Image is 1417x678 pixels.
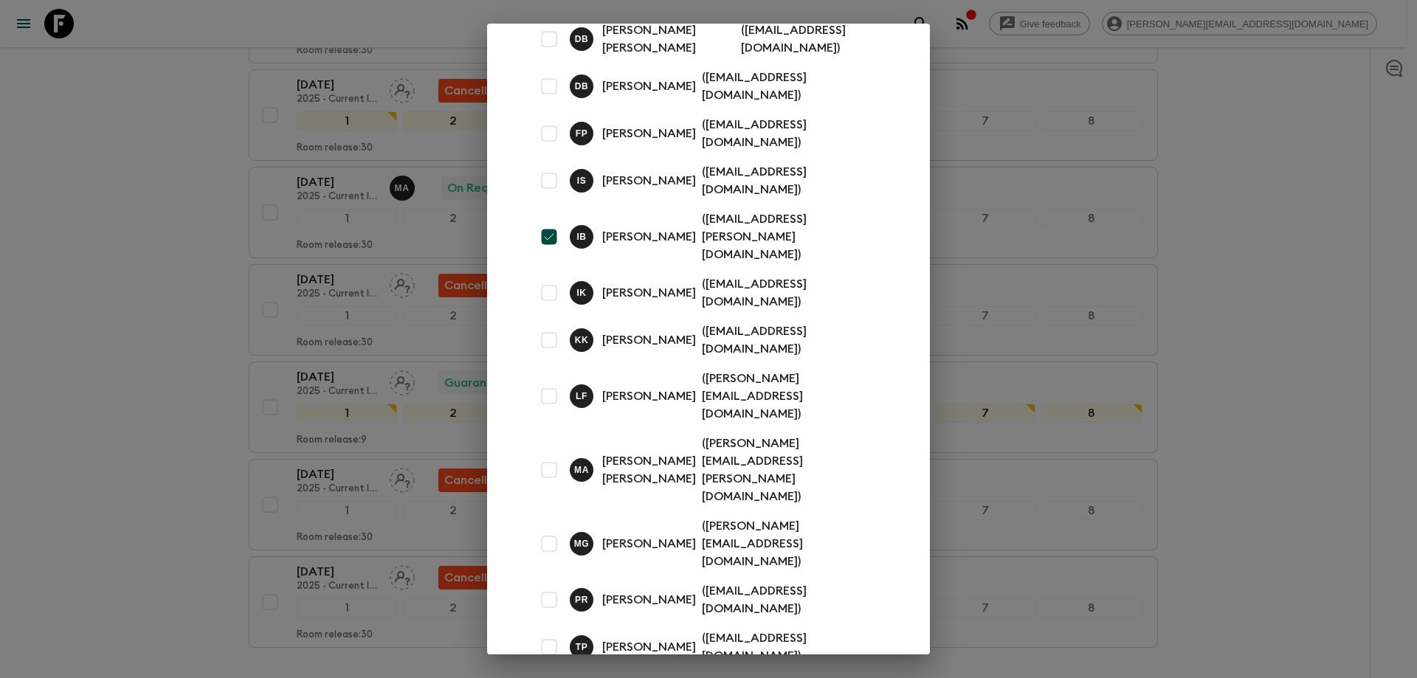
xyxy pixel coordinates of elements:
[576,287,586,299] p: I K
[602,284,696,302] p: [PERSON_NAME]
[741,21,883,57] p: ( [EMAIL_ADDRESS][DOMAIN_NAME] )
[602,452,696,488] p: [PERSON_NAME] [PERSON_NAME]
[602,172,696,190] p: [PERSON_NAME]
[576,390,587,402] p: L F
[702,629,883,665] p: ( [EMAIL_ADDRESS][DOMAIN_NAME] )
[602,77,696,95] p: [PERSON_NAME]
[575,594,588,606] p: P R
[702,322,883,358] p: ( [EMAIL_ADDRESS][DOMAIN_NAME] )
[602,228,696,246] p: [PERSON_NAME]
[576,128,588,139] p: F P
[702,370,883,423] p: ( [PERSON_NAME][EMAIL_ADDRESS][DOMAIN_NAME] )
[575,80,589,92] p: D B
[702,517,883,570] p: ( [PERSON_NAME][EMAIL_ADDRESS][DOMAIN_NAME] )
[602,331,696,349] p: [PERSON_NAME]
[602,535,696,553] p: [PERSON_NAME]
[574,464,589,476] p: M A
[702,210,883,263] p: ( [EMAIL_ADDRESS][PERSON_NAME][DOMAIN_NAME] )
[575,334,589,346] p: K K
[702,116,883,151] p: ( [EMAIL_ADDRESS][DOMAIN_NAME] )
[577,175,587,187] p: I S
[602,591,696,609] p: [PERSON_NAME]
[602,387,696,405] p: [PERSON_NAME]
[576,231,586,243] p: I B
[575,33,589,45] p: D B
[602,21,735,57] p: [PERSON_NAME] [PERSON_NAME]
[702,163,883,198] p: ( [EMAIL_ADDRESS][DOMAIN_NAME] )
[702,69,883,104] p: ( [EMAIL_ADDRESS][DOMAIN_NAME] )
[602,638,696,656] p: [PERSON_NAME]
[576,641,588,653] p: T P
[702,275,883,311] p: ( [EMAIL_ADDRESS][DOMAIN_NAME] )
[702,582,883,618] p: ( [EMAIL_ADDRESS][DOMAIN_NAME] )
[702,435,883,505] p: ( [PERSON_NAME][EMAIL_ADDRESS][PERSON_NAME][DOMAIN_NAME] )
[574,538,590,550] p: M G
[602,125,696,142] p: [PERSON_NAME]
